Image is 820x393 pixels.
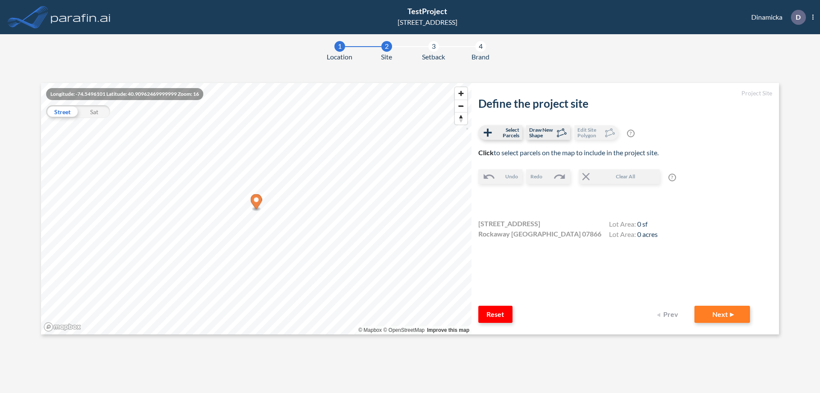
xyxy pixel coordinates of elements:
div: 4 [475,41,486,52]
button: Redo [526,169,570,184]
div: Street [46,105,78,118]
a: OpenStreetMap [383,327,425,333]
span: Draw New Shape [529,127,554,138]
span: TestProject [407,6,447,16]
span: Edit Site Polygon [577,127,603,138]
h5: Project Site [478,90,772,97]
span: [STREET_ADDRESS] [478,219,540,229]
img: logo [49,9,112,26]
span: Brand [471,52,489,62]
button: Clear All [579,169,660,184]
span: Redo [530,173,542,180]
span: Rockaway [GEOGRAPHIC_DATA] 07866 [478,229,601,239]
div: 3 [428,41,439,52]
span: Setback [422,52,445,62]
p: D [796,13,801,21]
button: Zoom out [455,100,467,112]
div: [STREET_ADDRESS] [398,17,457,27]
span: Site [381,52,392,62]
a: Mapbox [358,327,382,333]
div: Dinamicka [738,10,814,25]
span: 0 acres [637,230,658,238]
button: Prev [652,306,686,323]
button: Reset [478,306,512,323]
div: Sat [78,105,110,118]
span: Undo [505,173,518,180]
h2: Define the project site [478,97,772,110]
canvas: Map [41,83,471,334]
h4: Lot Area: [609,220,658,230]
button: Reset bearing to north [455,112,467,124]
b: Click [478,148,494,157]
button: Zoom in [455,87,467,100]
span: Clear All [592,173,659,180]
span: Select Parcels [494,127,519,138]
h4: Lot Area: [609,230,658,240]
div: 2 [381,41,392,52]
span: to select parcels on the map to include in the project site. [478,148,659,157]
button: Next [694,306,750,323]
span: ? [668,174,676,181]
a: Mapbox homepage [44,322,81,332]
button: Undo [478,169,522,184]
div: Map marker [251,194,262,212]
a: Improve this map [427,327,469,333]
span: ? [627,130,635,137]
div: Longitude: -74.5496101 Latitude: 40.90962469999999 Zoom: 16 [46,88,203,100]
span: Location [327,52,352,62]
div: 1 [334,41,345,52]
span: 0 sf [637,220,647,228]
